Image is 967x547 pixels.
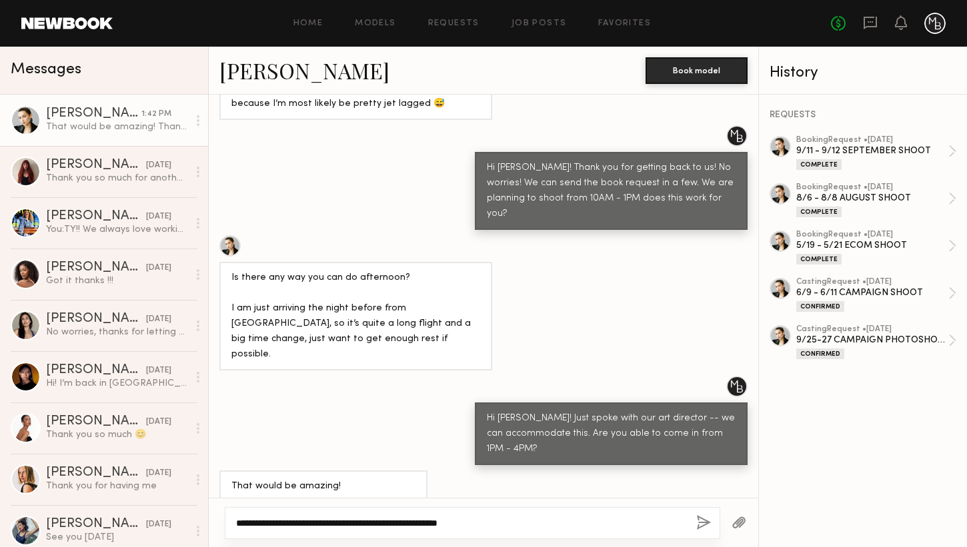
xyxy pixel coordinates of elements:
[796,286,948,299] div: 6/9 - 6/11 CAMPAIGN SHOOT
[770,65,956,81] div: History
[146,313,171,326] div: [DATE]
[646,57,748,84] button: Book model
[231,479,415,525] div: That would be amazing! Thank you so much, really appreciate it :)
[46,274,188,287] div: Got it thanks !!!
[796,325,948,334] div: casting Request • [DATE]
[141,108,171,121] div: 1:42 PM
[796,159,842,170] div: Complete
[46,210,146,223] div: [PERSON_NAME]
[46,121,188,133] div: That would be amazing! Thank you so much, really appreciate it :)
[46,326,188,338] div: No worries, thanks for letting me know <3
[796,239,948,252] div: 5/19 - 5/21 ECOM SHOOT
[146,416,171,428] div: [DATE]
[598,19,651,28] a: Favorites
[512,19,567,28] a: Job Posts
[796,348,844,359] div: Confirmed
[46,428,188,441] div: Thank you so much 😊
[796,207,842,217] div: Complete
[46,480,188,492] div: Thank you for having me
[146,262,171,274] div: [DATE]
[46,312,146,326] div: [PERSON_NAME]
[796,278,956,312] a: castingRequest •[DATE]6/9 - 6/11 CAMPAIGN SHOOTConfirmed
[796,254,842,265] div: Complete
[46,107,141,121] div: [PERSON_NAME]
[487,161,736,222] div: Hi [PERSON_NAME]! Thank you for getting back to us! No worries! We can send the book request in a...
[796,183,948,192] div: booking Request • [DATE]
[46,159,146,172] div: [PERSON_NAME]
[646,64,748,75] a: Book model
[428,19,479,28] a: Requests
[46,223,188,236] div: You: TY!! We always love working with you!! Have a wonderful rest of your week. 😁
[487,411,736,457] div: Hi [PERSON_NAME]! Just spoke with our art director -- we can accommodate this. Are you able to co...
[46,415,146,428] div: [PERSON_NAME]
[46,518,146,531] div: [PERSON_NAME]
[796,325,956,359] a: castingRequest •[DATE]9/25-27 CAMPAIGN PHOTOSHOOT / DTLAConfirmed
[796,136,956,170] a: bookingRequest •[DATE]9/11 - 9/12 SEPTEMBER SHOOTComplete
[796,136,948,145] div: booking Request • [DATE]
[796,183,956,217] a: bookingRequest •[DATE]8/6 - 8/8 AUGUST SHOOTComplete
[796,145,948,157] div: 9/11 - 9/12 SEPTEMBER SHOOT
[46,172,188,185] div: Thank you so much for another lovely shoot! Xx
[796,231,948,239] div: booking Request • [DATE]
[46,364,146,377] div: [PERSON_NAME]
[293,19,323,28] a: Home
[796,334,948,346] div: 9/25-27 CAMPAIGN PHOTOSHOOT / DTLA
[231,271,480,362] div: Is there any way you can do afternoon? I am just arriving the night before from [GEOGRAPHIC_DATA]...
[146,211,171,223] div: [DATE]
[146,467,171,480] div: [DATE]
[46,466,146,480] div: [PERSON_NAME]
[796,278,948,286] div: casting Request • [DATE]
[146,364,171,377] div: [DATE]
[46,531,188,544] div: See you [DATE]
[796,192,948,205] div: 8/6 - 8/8 AUGUST SHOOT
[46,261,146,274] div: [PERSON_NAME]
[146,159,171,172] div: [DATE]
[11,62,81,77] span: Messages
[796,301,844,312] div: Confirmed
[46,377,188,390] div: Hi! I’m back in [GEOGRAPHIC_DATA] and open to work and new projects! Feel free to reach out if yo...
[219,56,389,85] a: [PERSON_NAME]
[146,518,171,531] div: [DATE]
[770,111,956,120] div: REQUESTS
[355,19,395,28] a: Models
[796,231,956,265] a: bookingRequest •[DATE]5/19 - 5/21 ECOM SHOOTComplete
